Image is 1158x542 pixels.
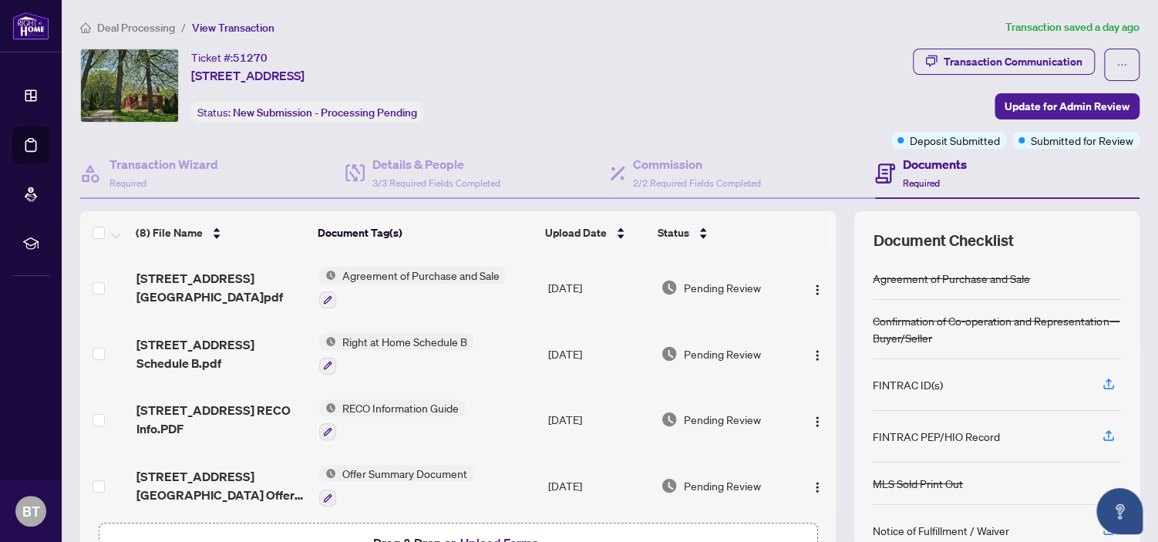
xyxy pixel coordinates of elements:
td: [DATE] [542,453,655,519]
span: BT [22,500,40,522]
button: Logo [805,473,830,498]
button: Logo [805,407,830,432]
button: Status IconOffer Summary Document [319,465,473,507]
span: Pending Review [684,345,761,362]
div: FINTRAC PEP/HIO Record [873,428,1000,445]
img: Document Status [661,411,678,428]
article: Transaction saved a day ago [1005,19,1139,36]
button: Logo [805,275,830,300]
span: Upload Date [545,224,607,241]
span: [STREET_ADDRESS][GEOGRAPHIC_DATA]pdf [136,269,307,306]
div: Ticket #: [191,49,268,66]
h4: Commission [633,155,761,173]
th: Status [651,211,792,254]
th: (8) File Name [130,211,311,254]
span: RECO Information Guide [336,399,465,416]
img: IMG-E12326405_1.jpg [81,49,178,122]
span: [STREET_ADDRESS] RECO Info.PDF [136,401,307,438]
th: Upload Date [539,211,651,254]
span: Required [903,177,940,189]
span: 2/2 Required Fields Completed [633,177,761,189]
td: [DATE] [542,321,655,387]
span: View Transaction [192,21,274,35]
span: Deal Processing [97,21,175,35]
button: Open asap [1096,488,1143,534]
span: Status [658,224,689,241]
button: Logo [805,342,830,366]
img: Document Status [661,279,678,296]
span: Pending Review [684,411,761,428]
span: (8) File Name [136,224,203,241]
div: FINTRAC ID(s) [873,376,943,393]
div: MLS Sold Print Out [873,475,963,492]
span: Right at Home Schedule B [336,333,473,350]
img: Status Icon [319,399,336,416]
td: [DATE] [542,387,655,453]
span: Pending Review [684,279,761,296]
img: Status Icon [319,465,336,482]
div: Status: [191,102,423,123]
span: Agreement of Purchase and Sale [336,267,506,284]
button: Update for Admin Review [995,93,1139,120]
div: Confirmation of Co-operation and Representation—Buyer/Seller [873,312,1121,346]
button: Transaction Communication [913,49,1095,75]
img: logo [12,12,49,40]
img: Status Icon [319,267,336,284]
img: Document Status [661,477,678,494]
span: New Submission - Processing Pending [233,106,417,120]
span: Deposit Submitted [910,132,1000,149]
span: Pending Review [684,477,761,494]
div: Agreement of Purchase and Sale [873,270,1030,287]
h4: Documents [903,155,967,173]
img: Logo [811,416,823,428]
img: Logo [811,349,823,362]
span: Document Checklist [873,230,1013,251]
img: Logo [811,284,823,296]
span: [STREET_ADDRESS][GEOGRAPHIC_DATA] Offer Summary.pdf [136,467,307,504]
img: Status Icon [319,333,336,350]
li: / [181,19,186,36]
span: ellipsis [1116,59,1127,70]
h4: Details & People [372,155,500,173]
button: Status IconRECO Information Guide [319,399,465,441]
span: [STREET_ADDRESS] [191,66,305,85]
span: Update for Admin Review [1005,94,1129,119]
button: Status IconAgreement of Purchase and Sale [319,267,506,308]
span: Required [109,177,146,189]
button: Status IconRight at Home Schedule B [319,333,473,375]
h4: Transaction Wizard [109,155,218,173]
td: [DATE] [542,254,655,321]
span: Submitted for Review [1031,132,1133,149]
span: 51270 [233,51,268,65]
span: home [80,22,91,33]
span: 3/3 Required Fields Completed [372,177,500,189]
span: Offer Summary Document [336,465,473,482]
img: Document Status [661,345,678,362]
div: Transaction Communication [944,49,1082,74]
div: Notice of Fulfillment / Waiver [873,522,1009,539]
th: Document Tag(s) [311,211,539,254]
img: Logo [811,481,823,493]
span: [STREET_ADDRESS] Schedule B.pdf [136,335,307,372]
